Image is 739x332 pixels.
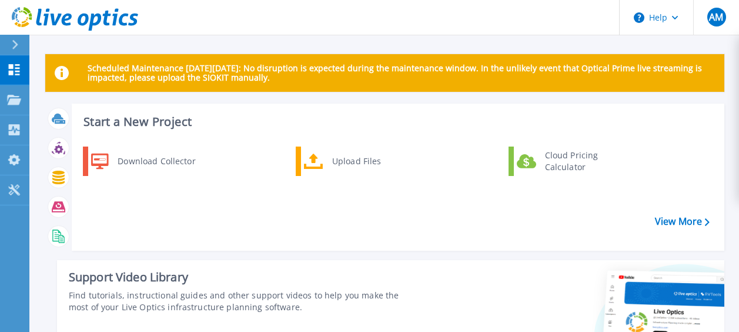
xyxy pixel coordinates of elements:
[83,115,709,128] h3: Start a New Project
[539,150,626,173] div: Cloud Pricing Calculator
[112,150,200,173] div: Download Collector
[709,12,723,22] span: AM
[655,216,710,227] a: View More
[83,147,203,176] a: Download Collector
[296,147,416,176] a: Upload Files
[509,147,629,176] a: Cloud Pricing Calculator
[69,290,416,313] div: Find tutorials, instructional guides and other support videos to help you make the most of your L...
[88,64,715,82] p: Scheduled Maintenance [DATE][DATE]: No disruption is expected during the maintenance window. In t...
[326,150,413,173] div: Upload Files
[69,270,416,285] div: Support Video Library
